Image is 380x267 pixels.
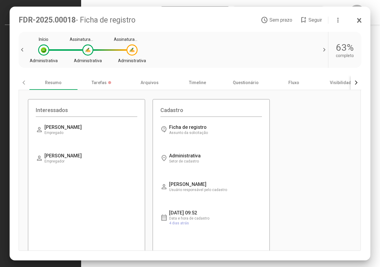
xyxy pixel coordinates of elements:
span: chevron_right [319,46,328,53]
mat-icon: bookmark_add [300,17,307,24]
div: Cadastro [160,107,262,117]
div: FDR-2025.00018 [19,16,261,24]
div: Arquivos [126,75,174,90]
span: - Ficha de registro [76,16,135,24]
div: Interessados [36,107,137,117]
span: 4 dias atrás [169,221,189,225]
div: Timeline [174,75,222,90]
span: Sem prazo [269,17,292,23]
div: 63% [336,42,354,53]
div: completo [336,53,354,58]
div: Assinatura empregado [114,37,150,42]
div: Tarefas [78,75,126,90]
span: Seguir [309,17,322,23]
div: Questionário [222,75,270,90]
div: Visibilidade [318,75,366,90]
mat-icon: more_vert [334,17,342,24]
div: Administrativa [118,58,146,63]
div: Fluxo [270,75,318,90]
span: chevron_left [19,46,28,53]
span: Production - v01.59.10 [5,253,76,257]
div: Assinatura empregador [70,37,106,42]
div: Início [39,37,48,42]
mat-icon: access_time [261,17,268,24]
div: Administrativa [74,58,102,63]
div: Administrativa [30,58,58,63]
div: Resumo [29,75,78,90]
